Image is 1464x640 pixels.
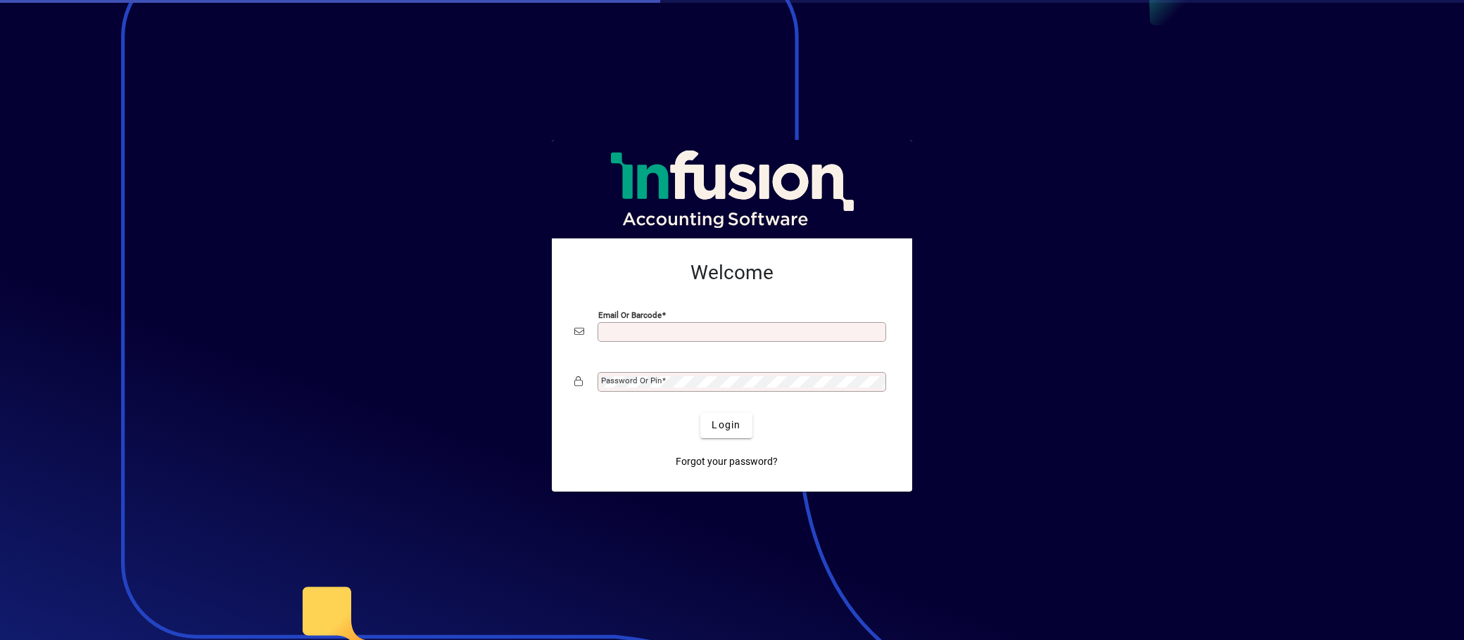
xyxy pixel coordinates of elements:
mat-label: Email or Barcode [598,309,662,319]
a: Forgot your password? [670,449,783,475]
mat-label: Password or Pin [601,376,662,385]
span: Forgot your password? [676,454,778,469]
span: Login [712,418,740,433]
h2: Welcome [574,261,890,285]
button: Login [700,413,752,438]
